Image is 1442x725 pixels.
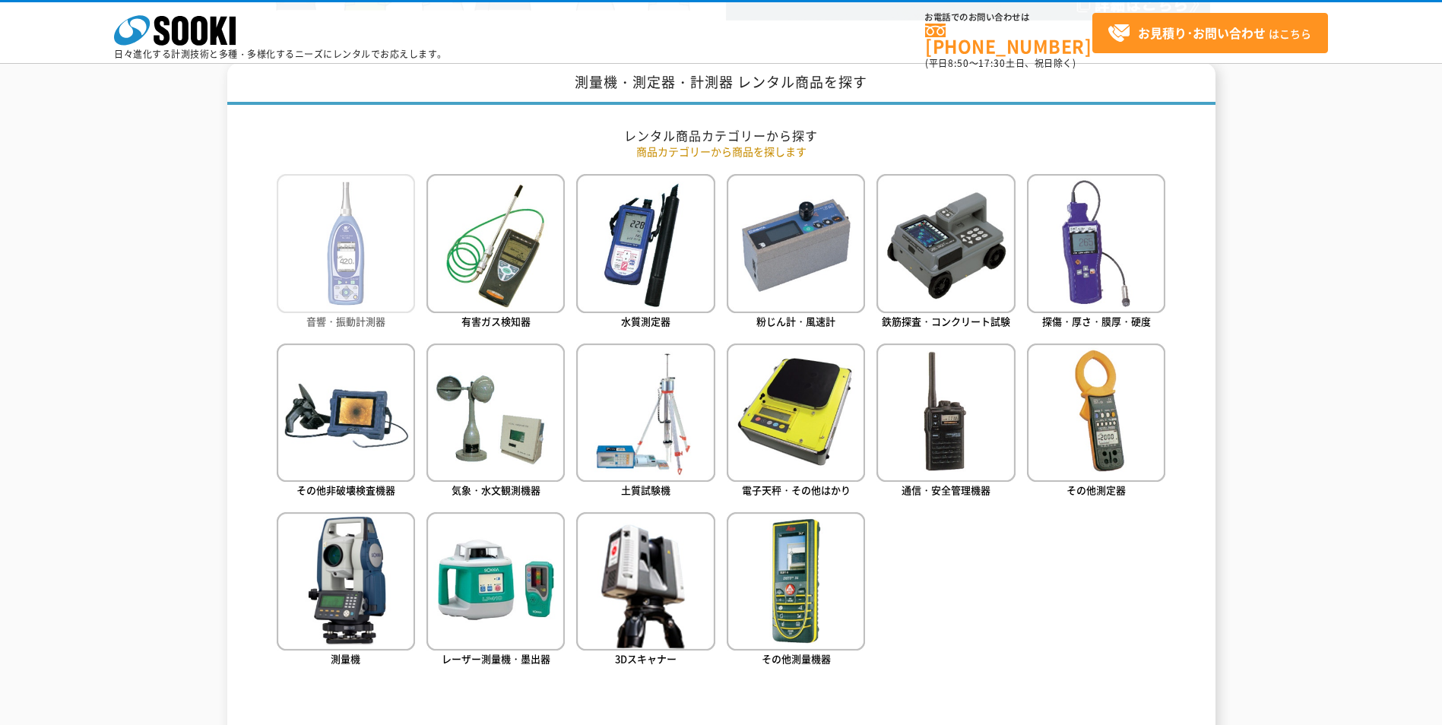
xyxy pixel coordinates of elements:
span: 土質試験機 [621,483,670,497]
span: 測量機 [331,651,360,666]
p: 日々進化する計測技術と多種・多様化するニーズにレンタルでお応えします。 [114,49,447,59]
span: 17:30 [978,56,1006,70]
span: 粉じん計・風速計 [756,314,835,328]
img: レーザー測量機・墨出器 [426,512,565,651]
span: 気象・水文観測機器 [452,483,540,497]
a: お見積り･お問い合わせはこちら [1092,13,1328,53]
a: その他測定器 [1027,344,1165,501]
span: 水質測定器 [621,314,670,328]
span: その他測量機器 [762,651,831,666]
span: 探傷・厚さ・膜厚・硬度 [1042,314,1151,328]
a: 探傷・厚さ・膜厚・硬度 [1027,174,1165,331]
a: [PHONE_NUMBER] [925,24,1092,55]
span: 音響・振動計測器 [306,314,385,328]
img: 水質測定器 [576,174,715,312]
a: 気象・水文観測機器 [426,344,565,501]
img: 通信・安全管理機器 [876,344,1015,482]
a: レーザー測量機・墨出器 [426,512,565,670]
a: 鉄筋探査・コンクリート試験 [876,174,1015,331]
img: 探傷・厚さ・膜厚・硬度 [1027,174,1165,312]
img: 音響・振動計測器 [277,174,415,312]
span: (平日 ～ 土日、祝日除く) [925,56,1076,70]
a: 水質測定器 [576,174,715,331]
p: 商品カテゴリーから商品を探します [277,144,1166,160]
span: その他測定器 [1066,483,1126,497]
span: 3Dスキャナー [615,651,677,666]
span: 電子天秤・その他はかり [742,483,851,497]
img: 鉄筋探査・コンクリート試験 [876,174,1015,312]
img: 土質試験機 [576,344,715,482]
img: 3Dスキャナー [576,512,715,651]
a: 有害ガス検知器 [426,174,565,331]
a: 通信・安全管理機器 [876,344,1015,501]
img: 有害ガス検知器 [426,174,565,312]
a: 土質試験機 [576,344,715,501]
h2: レンタル商品カテゴリーから探す [277,128,1166,144]
img: その他測量機器 [727,512,865,651]
img: 測量機 [277,512,415,651]
strong: お見積り･お問い合わせ [1138,24,1266,42]
img: 粉じん計・風速計 [727,174,865,312]
a: 測量機 [277,512,415,670]
a: 音響・振動計測器 [277,174,415,331]
a: その他非破壊検査機器 [277,344,415,501]
span: お電話でのお問い合わせは [925,13,1092,22]
span: 有害ガス検知器 [461,314,531,328]
span: 通信・安全管理機器 [902,483,990,497]
span: その他非破壊検査機器 [296,483,395,497]
span: 8:50 [948,56,969,70]
img: その他非破壊検査機器 [277,344,415,482]
img: その他測定器 [1027,344,1165,482]
img: 気象・水文観測機器 [426,344,565,482]
a: 3Dスキャナー [576,512,715,670]
h1: 測量機・測定器・計測器 レンタル商品を探す [227,63,1215,105]
a: その他測量機器 [727,512,865,670]
img: 電子天秤・その他はかり [727,344,865,482]
a: 電子天秤・その他はかり [727,344,865,501]
a: 粉じん計・風速計 [727,174,865,331]
span: 鉄筋探査・コンクリート試験 [882,314,1010,328]
span: レーザー測量機・墨出器 [442,651,550,666]
span: はこちら [1108,22,1311,45]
